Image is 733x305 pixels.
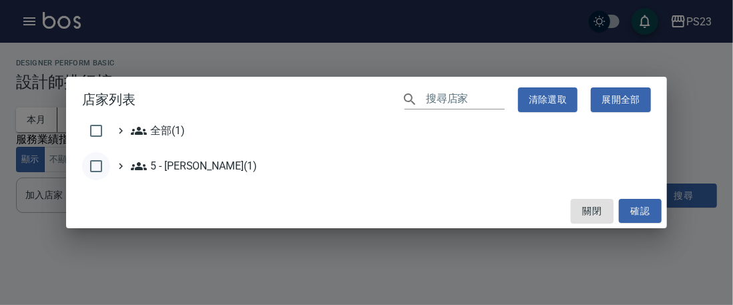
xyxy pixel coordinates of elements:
[591,87,651,112] button: 展開全部
[619,199,662,224] button: 確認
[66,77,667,123] h2: 店家列表
[131,123,185,139] span: 全部(1)
[571,199,614,224] button: 關閉
[518,87,578,112] button: 清除選取
[426,90,505,109] input: 搜尋店家
[131,158,257,174] span: 5 - [PERSON_NAME](1)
